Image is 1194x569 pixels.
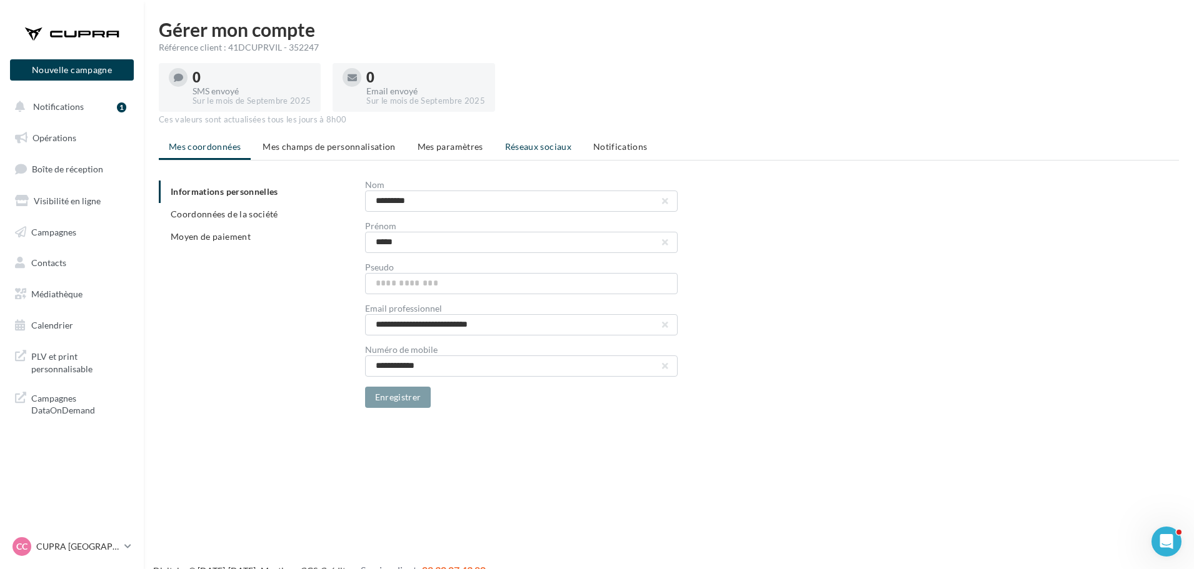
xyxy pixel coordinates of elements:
div: Ces valeurs sont actualisées tous les jours à 8h00 [159,114,1179,126]
a: Opérations [8,125,136,151]
div: Numéro de mobile [365,345,678,354]
span: CC [16,540,28,553]
div: Sur le mois de Septembre 2025 [193,96,311,107]
span: Visibilité en ligne [34,195,101,206]
span: Mes champs de personnalisation [263,141,396,152]
a: Calendrier [8,312,136,339]
div: Prénom [365,222,678,230]
a: Campagnes DataOnDemand [8,385,136,422]
a: Boîte de réception [8,156,136,182]
a: Contacts [8,250,136,276]
h1: Gérer mon compte [159,20,1179,39]
a: CC CUPRA [GEOGRAPHIC_DATA] [10,535,134,558]
span: Coordonnées de la société [171,209,278,219]
span: PLV et print personnalisable [31,348,129,375]
a: Médiathèque [8,281,136,307]
iframe: Intercom live chat [1151,527,1181,557]
a: PLV et print personnalisable [8,343,136,380]
a: Visibilité en ligne [8,188,136,214]
span: Boîte de réception [32,164,103,174]
span: Contacts [31,257,66,268]
a: Campagnes [8,219,136,245]
span: Notifications [593,141,648,152]
p: CUPRA [GEOGRAPHIC_DATA] [36,540,119,553]
span: Notifications [33,101,84,112]
button: Nouvelle campagne [10,59,134,81]
span: Réseaux sociaux [505,141,571,152]
button: Notifications 1 [8,94,131,120]
div: Sur le mois de Septembre 2025 [366,96,484,107]
button: Enregistrer [365,387,431,408]
div: Email envoyé [366,87,484,96]
div: Pseudo [365,263,678,272]
div: Référence client : 41DCUPRVIL - 352247 [159,41,1179,54]
span: Campagnes [31,226,76,237]
span: Opérations [33,132,76,143]
div: 1 [117,102,126,112]
span: Médiathèque [31,289,83,299]
div: 0 [366,71,484,84]
div: Email professionnel [365,304,678,313]
span: Moyen de paiement [171,231,251,242]
span: Mes paramètres [418,141,483,152]
div: Nom [365,181,678,189]
span: Campagnes DataOnDemand [31,390,129,417]
div: 0 [193,71,311,84]
div: SMS envoyé [193,87,311,96]
span: Calendrier [31,320,73,330]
